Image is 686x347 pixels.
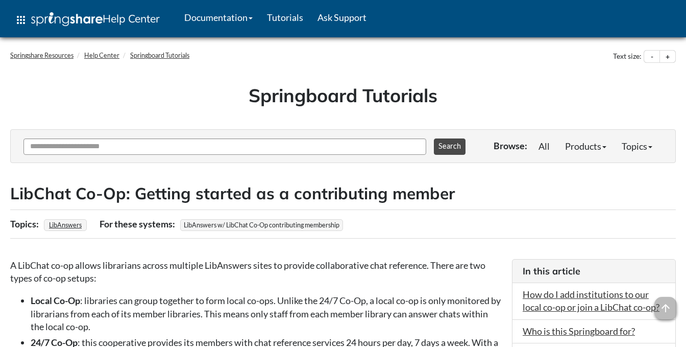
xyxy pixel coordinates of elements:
[180,219,343,231] span: LibAnswers w/ LibChat Co-Op contributing membership
[100,215,178,233] div: For these systems:
[10,52,73,59] a: Springshare Resources
[15,14,27,26] span: apps
[47,218,83,232] a: LibAnswers
[310,5,374,30] a: Ask Support
[10,182,676,204] h2: LibChat Co-Op: Getting started as a contributing member
[644,51,659,63] button: Decrease text size
[654,297,677,319] span: arrow_upward
[614,136,660,156] a: Topics
[177,5,260,30] a: Documentation
[531,136,557,156] a: All
[103,12,160,25] span: Help Center
[557,136,614,156] a: Products
[434,138,465,155] button: Search
[31,295,80,306] strong: Local Co-Op
[31,294,502,333] li: : libraries can group together to form local co-ops. Unlike the 24/7 Co-Op, a local co-op is only...
[31,12,103,26] img: Springshare
[8,5,167,35] a: apps Help Center
[654,297,677,309] a: arrow_upward
[523,289,659,313] a: How do I add institutions to our local co-op or join a LibChat co-op?
[611,50,644,63] div: Text size:
[523,326,635,337] a: Who is this Springboard for?
[18,83,668,108] h1: Springboard Tutorials
[10,215,41,233] div: Topics:
[494,140,527,152] p: Browse:
[260,5,310,30] a: Tutorials
[84,52,119,59] a: Help Center
[660,51,675,63] button: Increase text size
[130,52,189,59] a: Springboard Tutorials
[10,259,502,285] p: A LibChat co-op allows librarians across multiple LibAnswers sites to provide collaborative chat ...
[523,265,665,277] h3: In this article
